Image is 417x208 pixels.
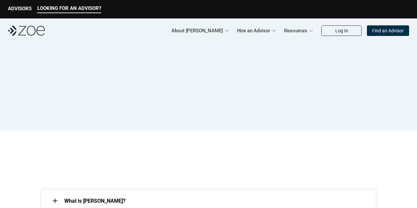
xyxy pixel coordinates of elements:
p: Find an Advisor [372,28,404,34]
p: LOOKING FOR AN ADVISOR? [37,5,101,11]
p: ADVISORS [8,6,32,12]
p: Resources [284,26,307,36]
p: What is [PERSON_NAME]? [64,198,368,204]
p: Hire an Advisor [237,26,270,36]
a: Log In [321,25,362,36]
h1: Frequently Asked Questions [104,76,313,98]
a: Find an Advisor [367,25,409,36]
h1: About [PERSON_NAME] [41,163,163,178]
p: About [PERSON_NAME] [171,26,223,36]
p: Log In [335,28,348,34]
